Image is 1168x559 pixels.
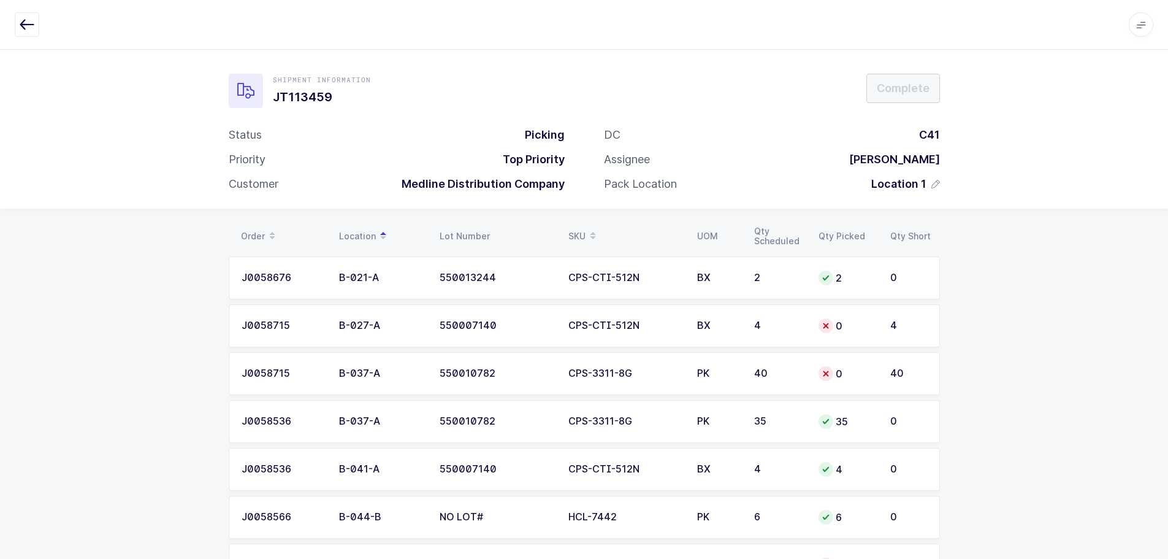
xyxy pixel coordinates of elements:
[697,512,739,523] div: PK
[754,416,804,427] div: 35
[890,231,933,241] div: Qty Short
[242,272,324,283] div: J0058676
[819,462,876,477] div: 4
[839,152,940,167] div: [PERSON_NAME]
[568,512,682,523] div: HCL-7442
[697,368,739,379] div: PK
[697,416,739,427] div: PK
[568,320,682,331] div: CPS-CTI-512N
[440,512,554,523] div: NO LOT#
[339,464,425,475] div: B-041-A
[890,464,927,475] div: 0
[568,368,682,379] div: CPS-3311-8G
[604,128,620,142] div: DC
[890,272,927,283] div: 0
[273,87,371,107] h1: JT113459
[754,272,804,283] div: 2
[440,464,554,475] div: 550007140
[819,231,876,241] div: Qty Picked
[229,152,265,167] div: Priority
[604,177,677,191] div: Pack Location
[604,152,650,167] div: Assignee
[515,128,565,142] div: Picking
[819,414,876,429] div: 35
[392,177,565,191] div: Medline Distribution Company
[919,128,940,141] span: C41
[871,177,926,191] span: Location 1
[339,416,425,427] div: B-037-A
[440,320,554,331] div: 550007140
[754,512,804,523] div: 6
[242,464,324,475] div: J0058536
[339,272,425,283] div: B-021-A
[339,368,425,379] div: B-037-A
[242,512,324,523] div: J0058566
[440,231,554,241] div: Lot Number
[866,74,940,103] button: Complete
[819,366,876,381] div: 0
[754,226,804,246] div: Qty Scheduled
[697,464,739,475] div: BX
[877,80,929,96] span: Complete
[568,464,682,475] div: CPS-CTI-512N
[440,368,554,379] div: 550010782
[339,320,425,331] div: B-027-A
[568,272,682,283] div: CPS-CTI-512N
[754,464,804,475] div: 4
[242,368,324,379] div: J0058715
[871,177,940,191] button: Location 1
[754,320,804,331] div: 4
[697,320,739,331] div: BX
[754,368,804,379] div: 40
[493,152,565,167] div: Top Priority
[242,416,324,427] div: J0058536
[229,128,262,142] div: Status
[339,226,425,247] div: Location
[890,416,927,427] div: 0
[890,368,927,379] div: 40
[440,416,554,427] div: 550010782
[568,416,682,427] div: CPS-3311-8G
[890,512,927,523] div: 0
[339,512,425,523] div: B-044-B
[273,75,371,85] div: Shipment Information
[229,177,278,191] div: Customer
[697,231,739,241] div: UOM
[697,272,739,283] div: BX
[568,226,682,247] div: SKU
[819,510,876,525] div: 6
[242,320,324,331] div: J0058715
[819,318,876,333] div: 0
[440,272,554,283] div: 550013244
[819,271,876,285] div: 2
[241,226,324,247] div: Order
[890,320,927,331] div: 4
